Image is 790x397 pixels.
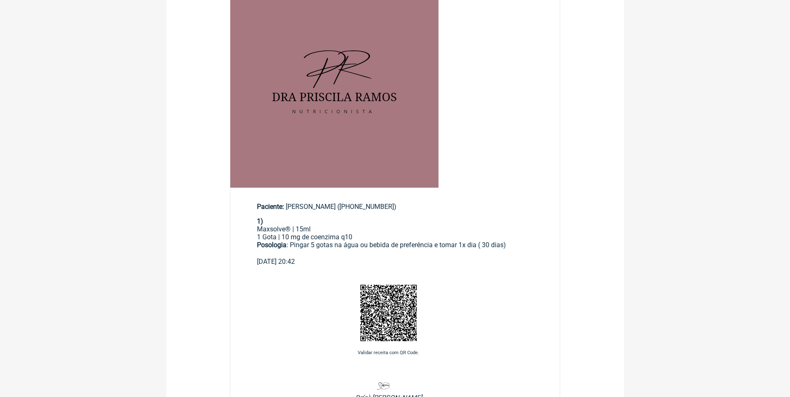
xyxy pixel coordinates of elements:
[373,380,404,392] img: ByYEShT7IENyAAAAAElFTkSuQmCC
[357,282,420,344] img: ib0P71BTefbcjumAAAAAElFTkSuQmCC
[257,241,533,258] div: : Pingar 5 gotas na água ou bebida de preferência e tomar 1x dia ( 30 dias)ㅤ
[257,217,263,225] strong: 1)
[257,233,533,241] div: 1 Gota | 10 mg de coenzima q10
[257,258,533,265] div: [DATE] 20:42
[257,241,287,249] strong: Posologia
[257,203,533,211] div: [PERSON_NAME] ([PHONE_NUMBER])
[257,225,533,233] div: Maxsolve® | 15ml
[257,203,284,211] span: Paciente:
[230,350,547,355] p: Validar receita com QR Code.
